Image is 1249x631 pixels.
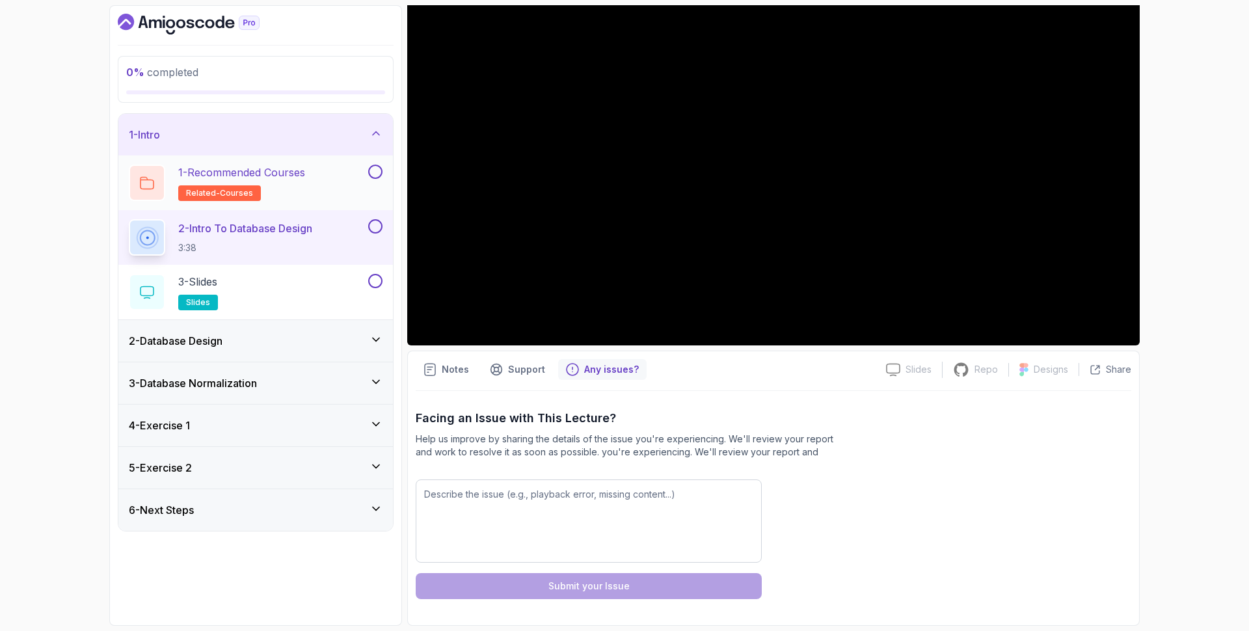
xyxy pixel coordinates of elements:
p: Slides [906,363,932,376]
button: Submit your Issue [416,573,762,599]
button: 2-Database Design [118,320,393,362]
h3: 2 - Database Design [129,333,222,349]
p: 3 - Slides [178,274,217,289]
button: 3-Database Normalization [118,362,393,404]
p: Help us improve by sharing the details of the issue you're experiencing. We'll review your report... [416,433,835,459]
button: 1-Intro [118,114,393,155]
a: Dashboard [118,14,289,34]
button: 3-Slidesslides [129,274,383,310]
button: 6-Next Steps [118,489,393,531]
h3: 3 - Database Normalization [129,375,257,391]
h3: 5 - Exercise 2 [129,460,192,476]
h3: 1 - Intro [129,127,160,142]
button: 5-Exercise 2 [118,447,393,489]
div: Submit your Issue [548,580,630,593]
span: 0 % [126,66,144,79]
span: slides [186,297,210,308]
p: 2 - Intro To Database Design [178,221,312,236]
p: 1 - Recommended Courses [178,165,305,180]
p: Facing an Issue with This Lecture? [416,409,1131,427]
button: 1-Recommended Coursesrelated-courses [129,165,383,201]
span: completed [126,66,198,79]
button: 4-Exercise 1 [118,405,393,446]
h3: 4 - Exercise 1 [129,418,190,433]
p: Share [1106,363,1131,376]
span: related-courses [186,188,253,198]
p: 3:38 [178,241,312,254]
h3: 6 - Next Steps [129,502,194,518]
p: Repo [974,363,998,376]
p: Designs [1034,363,1068,376]
button: 2-Intro To Database Design3:38 [129,219,383,256]
button: Share [1079,363,1131,376]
